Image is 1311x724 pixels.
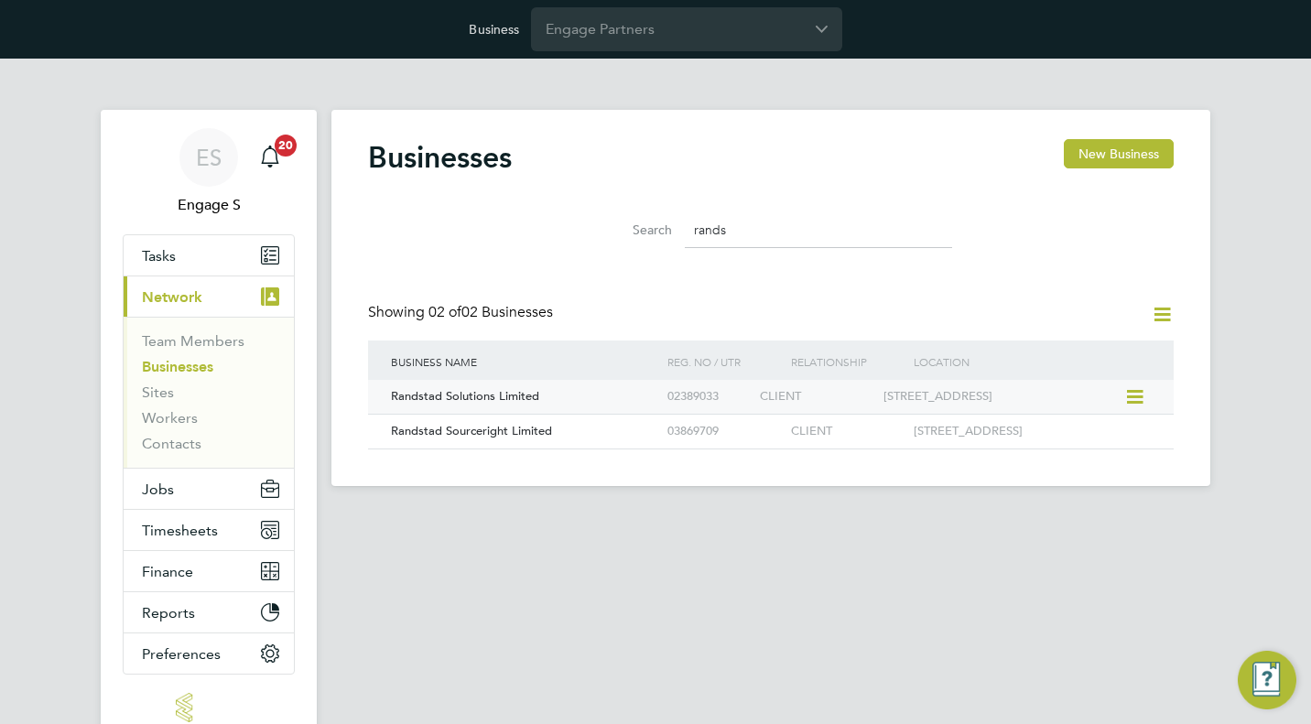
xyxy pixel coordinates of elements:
[386,340,663,383] div: Business Name
[142,332,244,350] a: Team Members
[663,340,786,383] div: Reg. No / UTR
[386,414,1155,429] a: Randstad Sourceright Limited03869709CLIENT[STREET_ADDRESS]
[428,303,553,321] span: 02 Businesses
[124,235,294,276] a: Tasks
[1238,651,1296,709] button: Engage Resource Center
[391,388,539,404] span: Randstad Solutions Limited
[123,194,295,216] span: Engage S
[124,469,294,509] button: Jobs
[786,415,909,448] div: CLIENT
[386,379,1155,394] a: Randstad Solutions Limited02389033CLIENT[STREET_ADDRESS]
[123,128,295,216] a: ESEngage S
[663,415,786,448] div: 03869709
[124,317,294,468] div: Network
[142,358,213,375] a: Businesses
[142,247,176,265] span: Tasks
[142,522,218,539] span: Timesheets
[663,380,755,414] div: 02389033
[142,481,174,498] span: Jobs
[469,21,519,38] label: Business
[142,409,198,427] a: Workers
[142,288,202,306] span: Network
[252,128,288,187] a: 20
[755,380,878,414] div: CLIENT
[176,693,242,722] img: engage-logo-retina.png
[124,592,294,632] button: Reports
[124,633,294,674] button: Preferences
[1064,139,1174,168] button: New Business
[909,415,1155,448] div: [STREET_ADDRESS]
[590,222,672,238] label: Search
[368,303,557,322] div: Showing
[196,146,222,169] span: ES
[124,510,294,550] button: Timesheets
[879,380,1125,414] div: [STREET_ADDRESS]
[124,551,294,591] button: Finance
[142,384,174,401] a: Sites
[275,135,297,157] span: 20
[428,303,461,321] span: 02 of
[909,340,1155,383] div: Location
[391,423,552,438] span: Randstad Sourceright Limited
[786,340,909,383] div: Relationship
[142,435,201,452] a: Contacts
[124,276,294,317] button: Network
[123,693,295,722] a: Go to home page
[142,563,193,580] span: Finance
[142,604,195,621] span: Reports
[685,212,952,248] input: Business name or registration number
[142,645,221,663] span: Preferences
[368,139,512,176] h2: Businesses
